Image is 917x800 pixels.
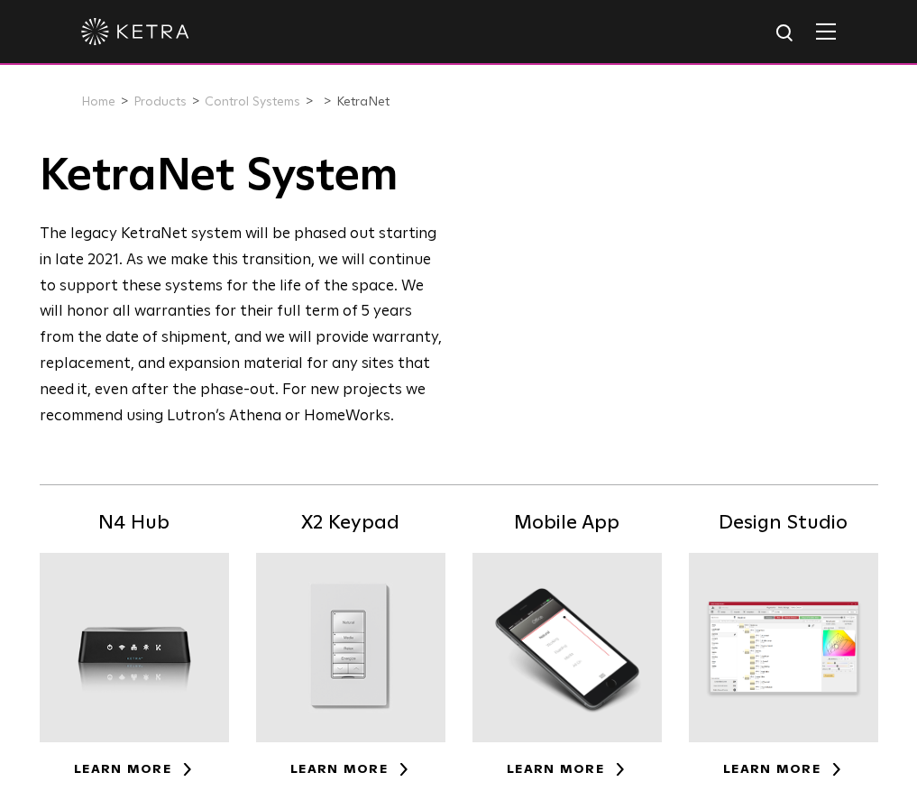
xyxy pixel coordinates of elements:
[40,508,229,539] h5: N4 Hub
[205,96,300,108] a: Control Systems
[256,508,445,539] h5: X2 Keypad
[74,763,194,776] a: Learn More
[290,763,410,776] a: Learn More
[816,23,836,40] img: Hamburger%20Nav.svg
[472,508,662,539] h5: Mobile App
[689,508,878,539] h5: Design Studio
[336,96,390,108] a: KetraNet
[40,222,447,430] div: The legacy KetraNet system will be phased out starting in late 2021. As we make this transition, ...
[81,96,115,108] a: Home
[81,18,189,45] img: ketra-logo-2019-white
[775,23,797,45] img: search icon
[40,150,447,204] h1: KetraNet System
[133,96,187,108] a: Products
[723,763,843,776] a: Learn More
[507,763,627,776] a: Learn More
